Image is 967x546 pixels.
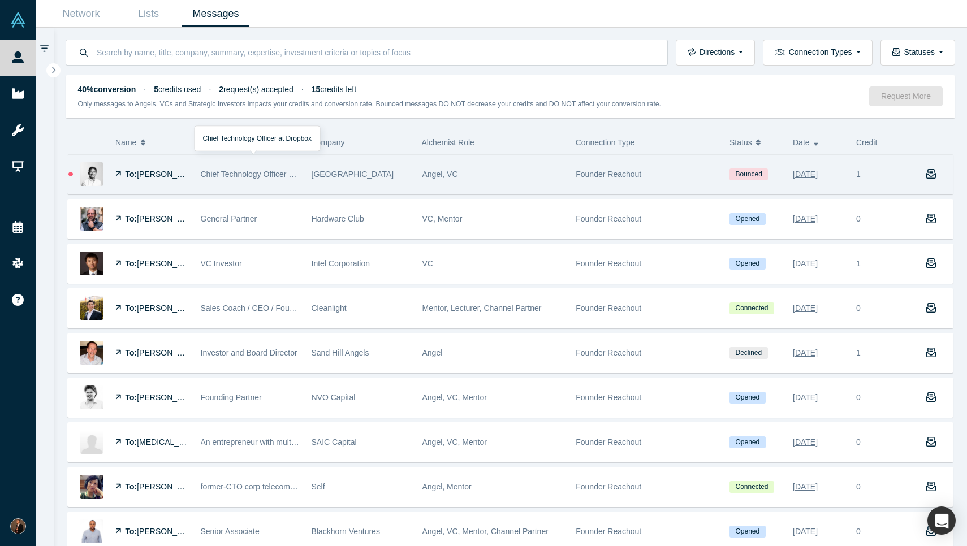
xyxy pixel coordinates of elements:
span: Declined [729,347,768,359]
span: An entrepreneur with multiple exits and venture capitalist [201,437,399,447]
strong: To: [126,393,137,402]
button: Date [793,131,844,154]
strong: To: [126,170,137,179]
span: Connected [729,302,774,314]
strong: 2 [219,85,223,94]
span: [PERSON_NAME] [137,393,202,402]
span: Bounced [729,168,768,180]
span: General Partner [201,214,257,223]
span: · [144,85,146,94]
span: Intel Corporation [312,259,370,268]
img: Artem Smirnov's Profile Image [80,385,103,409]
div: 1 [851,244,914,283]
strong: 5 [154,85,158,94]
button: Directions [676,40,755,66]
span: Founder Reachout [576,348,641,357]
img: Marjorie Hsu's Profile Image [80,475,103,499]
span: Status [729,131,752,154]
img: Omar Smith's Profile Image [80,519,103,543]
span: Opened [729,258,766,270]
div: 0 [856,392,861,404]
span: Company [311,138,345,147]
span: Opened [729,213,766,225]
strong: To: [126,304,137,313]
div: 0 [856,436,861,448]
span: [PERSON_NAME] [137,170,202,179]
span: [MEDICAL_DATA][PERSON_NAME] [137,437,266,447]
span: Angel, Mentor [422,482,472,491]
img: Amos Ben-Meir's Profile Image [80,341,103,365]
img: Aditya Agarwal's Profile Image [80,162,103,186]
span: Investor and Board Director [201,348,297,357]
span: request(s) accepted [219,85,293,94]
span: SAIC Capital [312,437,357,447]
strong: To: [126,348,137,357]
strong: To: [126,214,137,223]
span: Founding Partner [201,393,262,402]
span: Founder Reachout [576,393,641,402]
div: 0 [856,213,861,225]
span: VC, Mentor [422,214,463,223]
span: [PERSON_NAME] [137,259,202,268]
button: Status [729,131,781,154]
span: Blackhorn Ventures [312,527,380,536]
button: Name [115,131,188,154]
span: Opened [729,526,766,538]
strong: To: [126,259,137,268]
span: VC [422,259,433,268]
span: [PERSON_NAME] [137,348,202,357]
span: Founder Reachout [576,482,641,491]
span: Sand Hill Angels [312,348,369,357]
span: Opened [729,392,766,404]
img: Camilo Rojas's Account [10,518,26,534]
strong: To: [126,527,137,536]
span: [GEOGRAPHIC_DATA] [312,170,394,179]
span: Founder Reachout [576,214,641,223]
span: Title [200,131,215,154]
div: [DATE] [793,522,818,541]
div: 1 [851,155,914,194]
a: Messages [182,1,249,27]
span: Name [115,131,136,154]
span: Angel, VC [422,170,458,179]
span: [PERSON_NAME] [137,304,202,313]
span: NVO Capital [312,393,356,402]
input: Search by name, title, company, summary, expertise, investment criteria or topics of focus [96,39,655,66]
strong: To: [126,482,137,491]
span: · [209,85,211,94]
span: Date [793,131,810,154]
span: Alchemist Role [422,138,474,147]
div: 0 [856,302,861,314]
button: Title [200,131,299,154]
img: Tao Wang's Profile Image [80,430,103,454]
div: [DATE] [793,432,818,452]
img: Alchemist Vault Logo [10,12,26,28]
span: Mentor, Lecturer, Channel Partner [422,304,542,313]
span: Founder Reachout [576,304,641,313]
span: · [301,85,304,94]
strong: 15 [312,85,321,94]
span: Connection Type [576,138,635,147]
span: Angel, VC, Mentor [422,437,487,447]
strong: To: [126,437,137,447]
span: credits used [154,85,201,94]
div: [DATE] [793,164,818,184]
a: Network [48,1,115,27]
span: [PERSON_NAME] [137,214,202,223]
small: Only messages to Angels, VCs and Strategic Investors impacts your credits and conversion rate. Bo... [78,100,662,108]
span: Chief Technology Officer at Dropbox [201,170,327,179]
div: [DATE] [793,343,818,363]
strong: 40% conversion [78,85,136,94]
div: 0 [856,526,861,538]
span: Sales Coach / CEO / Founder [201,304,305,313]
div: [DATE] [793,388,818,408]
div: [DATE] [793,254,818,274]
span: Founder Reachout [576,259,641,268]
span: Self [312,482,325,491]
span: Cleanlight [312,304,347,313]
div: [DATE] [793,477,818,497]
div: 1 [851,333,914,372]
span: Angel, VC, Mentor, Channel Partner [422,527,549,536]
span: Founder Reachout [576,437,641,447]
span: [PERSON_NAME] [137,527,202,536]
